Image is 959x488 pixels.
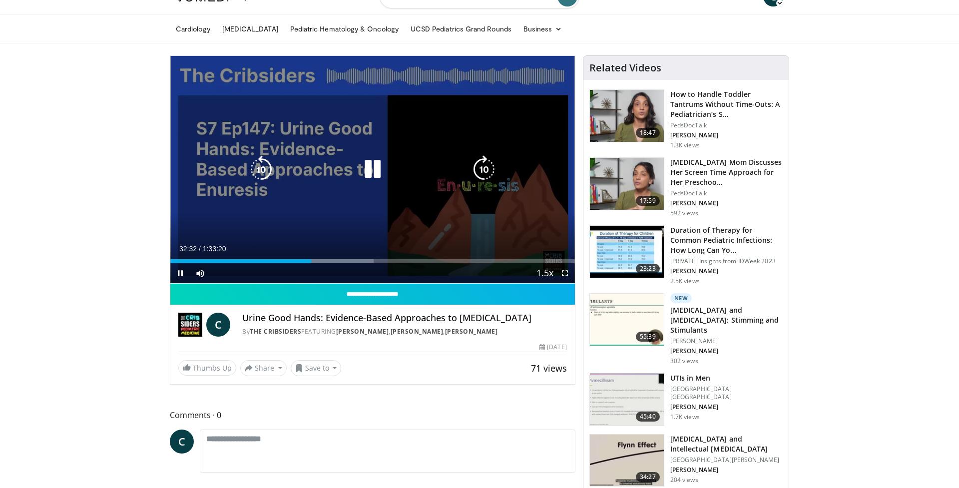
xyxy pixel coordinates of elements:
[670,305,783,335] h3: [MEDICAL_DATA] and [MEDICAL_DATA]: Stimming and Stimulants
[670,121,783,129] p: PedsDocTalk
[170,19,216,39] a: Cardiology
[590,226,664,278] img: e1c5528f-ea3e-4198-aec8-51b2a8490044.150x105_q85_crop-smart_upscale.jpg
[590,158,664,210] img: 545bfb05-4c46-43eb-a600-77e1c8216bd9.150x105_q85_crop-smart_upscale.jpg
[531,362,567,374] span: 71 views
[170,430,194,454] a: C
[170,259,575,263] div: Progress Bar
[670,434,783,454] h3: [MEDICAL_DATA] and Intellectual [MEDICAL_DATA]
[670,357,698,365] p: 302 views
[589,157,783,217] a: 17:59 [MEDICAL_DATA] Mom Discusses Her Screen Time Approach for Her Preschoo… PedsDocTalk [PERSON...
[670,189,783,197] p: PedsDocTalk
[636,332,660,342] span: 55:39
[670,131,783,139] p: [PERSON_NAME]
[670,225,783,255] h3: Duration of Therapy for Common Pediatric Infections: How Long Can Yo…
[170,409,575,422] span: Comments 0
[670,89,783,119] h3: How to Handle Toddler Tantrums Without Time-Outs: A Pediatrician’s S…
[539,343,566,352] div: [DATE]
[405,19,517,39] a: UCSD Pediatrics Grand Rounds
[670,337,783,345] p: [PERSON_NAME]
[190,263,210,283] button: Mute
[284,19,405,39] a: Pediatric Hematology & Oncology
[670,373,783,383] h3: UTIs in Men
[199,245,201,253] span: /
[203,245,226,253] span: 1:33:20
[240,360,287,376] button: Share
[670,413,700,421] p: 1.7K views
[517,19,568,39] a: Business
[170,56,575,284] video-js: Video Player
[250,327,301,336] a: The Cribsiders
[336,327,389,336] a: [PERSON_NAME]
[590,294,664,346] img: d36e463e-79e1-402d-9e36-b355bbb887a9.150x105_q85_crop-smart_upscale.jpg
[670,293,692,303] p: New
[589,62,661,74] h4: Related Videos
[670,199,783,207] p: [PERSON_NAME]
[670,476,698,484] p: 204 views
[589,225,783,285] a: 23:23 Duration of Therapy for Common Pediatric Infections: How Long Can Yo… [PRIVATE] Insights fr...
[589,293,783,365] a: 55:39 New [MEDICAL_DATA] and [MEDICAL_DATA]: Stimming and Stimulants [PERSON_NAME] [PERSON_NAME] ...
[670,209,698,217] p: 592 views
[670,267,783,275] p: [PERSON_NAME]
[636,472,660,482] span: 34:27
[670,466,783,474] p: [PERSON_NAME]
[178,313,202,337] img: The Cribsiders
[589,89,783,149] a: 18:47 How to Handle Toddler Tantrums Without Time-Outs: A Pediatrician’s S… PedsDocTalk [PERSON_N...
[590,374,664,426] img: 74613b7e-5bf6-46a9-bdeb-c4eecc642b54.150x105_q85_crop-smart_upscale.jpg
[589,373,783,426] a: 45:40 UTIs in Men [GEOGRAPHIC_DATA] [GEOGRAPHIC_DATA] [PERSON_NAME] 1.7K views
[170,263,190,283] button: Pause
[179,245,197,253] span: 32:32
[242,313,567,324] h4: Urine Good Hands: Evidence-Based Approaches to [MEDICAL_DATA]
[178,360,236,376] a: Thumbs Up
[636,412,660,422] span: 45:40
[391,327,444,336] a: [PERSON_NAME]
[670,347,783,355] p: [PERSON_NAME]
[590,435,664,487] img: 9f69a084-8339-4b8e-8b36-c2e334490e43.150x105_q85_crop-smart_upscale.jpg
[636,264,660,274] span: 23:23
[555,263,575,283] button: Fullscreen
[670,403,783,411] p: [PERSON_NAME]
[590,90,664,142] img: 50ea502b-14b0-43c2-900c-1755f08e888a.150x105_q85_crop-smart_upscale.jpg
[670,277,700,285] p: 2.5K views
[670,157,783,187] h3: [MEDICAL_DATA] Mom Discusses Her Screen Time Approach for Her Preschoo…
[670,385,783,401] p: [GEOGRAPHIC_DATA] [GEOGRAPHIC_DATA]
[636,196,660,206] span: 17:59
[291,360,342,376] button: Save to
[535,263,555,283] button: Playback Rate
[589,434,783,487] a: 34:27 [MEDICAL_DATA] and Intellectual [MEDICAL_DATA] [GEOGRAPHIC_DATA][PERSON_NAME] [PERSON_NAME]...
[206,313,230,337] a: C
[636,128,660,138] span: 18:47
[242,327,567,336] div: By FEATURING , ,
[445,327,498,336] a: [PERSON_NAME]
[670,257,783,265] p: [PRIVATE] Insights from IDWeek 2023
[216,19,284,39] a: [MEDICAL_DATA]
[670,456,783,464] p: [GEOGRAPHIC_DATA][PERSON_NAME]
[670,141,700,149] p: 1.3K views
